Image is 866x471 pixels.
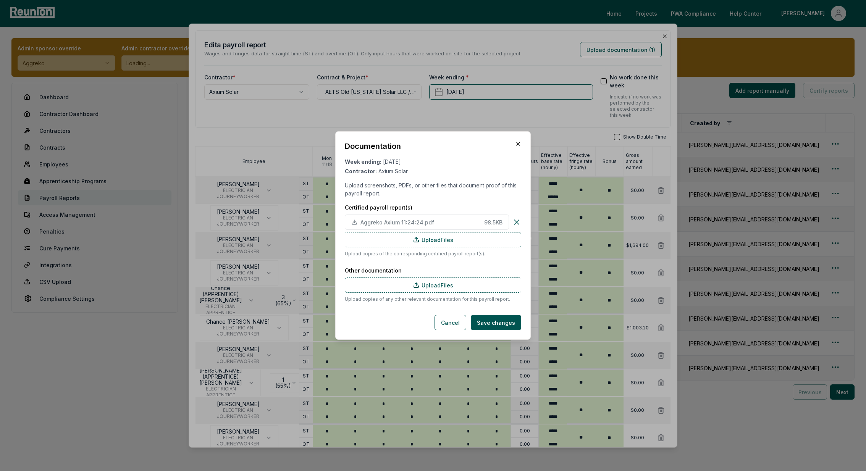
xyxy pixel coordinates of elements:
[345,141,401,152] h2: Documentation
[345,277,521,293] label: Upload Files
[345,181,521,197] p: Upload screenshots, PDFs, or other files that document proof of this payroll report.
[471,315,521,330] button: Save changes
[345,168,377,174] span: Contractor:
[345,215,509,230] button: Aggreko Axium 11:24:24.pdf 98.5KB
[345,296,521,303] p: Upload copies of any other relevant documentation for this payroll report.
[345,250,521,257] p: Upload copies of the corresponding certified payroll report(s).
[360,218,481,226] span: Aggreko Axium 11:24:24.pdf
[345,158,521,166] div: [DATE]
[345,232,521,247] label: Upload Files
[345,167,521,175] div: Axium Solar
[435,315,466,330] button: Cancel
[345,158,381,165] span: Week ending:
[484,218,502,226] span: 98.5 KB
[345,266,521,274] label: Other documentation
[345,203,521,211] label: Certified payroll report(s)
